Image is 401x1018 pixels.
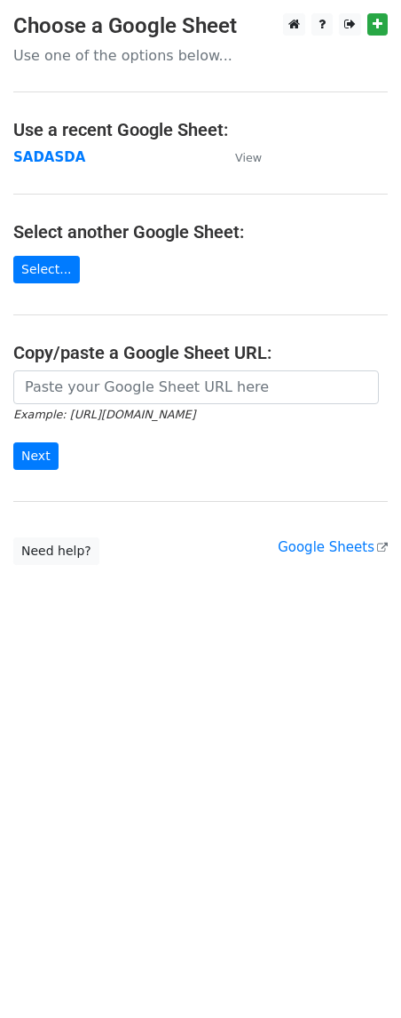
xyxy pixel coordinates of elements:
p: Use one of the options below... [13,46,388,65]
a: Google Sheets [278,539,388,555]
a: SADASDA [13,149,85,165]
a: Need help? [13,537,99,565]
h3: Choose a Google Sheet [13,13,388,39]
h4: Copy/paste a Google Sheet URL: [13,342,388,363]
a: Select... [13,256,80,283]
input: Next [13,442,59,470]
small: View [235,151,262,164]
input: Paste your Google Sheet URL here [13,370,379,404]
h4: Select another Google Sheet: [13,221,388,243]
small: Example: [URL][DOMAIN_NAME] [13,408,195,421]
a: View [217,149,262,165]
h4: Use a recent Google Sheet: [13,119,388,140]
